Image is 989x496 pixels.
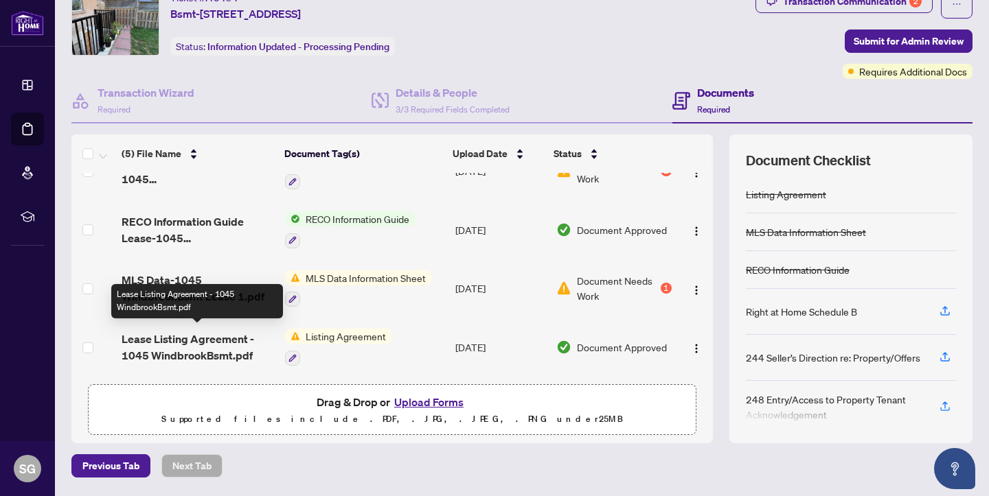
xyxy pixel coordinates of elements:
span: Required [98,104,130,115]
button: Open asap [934,448,975,489]
span: Requires Additional Docs [859,64,967,79]
span: Lease Listing Agreement - 1045 WindbrookBsmt.pdf [122,331,274,364]
span: MLS Data-1045 WindbrookBsmt Lease 1.pdf [122,272,274,305]
img: Logo [691,285,702,296]
span: (5) File Name [122,146,181,161]
img: Logo [691,167,702,178]
th: Document Tag(s) [279,134,448,173]
img: Status Icon [285,270,300,285]
img: Document Status [556,340,571,355]
h4: Transaction Wizard [98,84,194,101]
img: Document Status [556,281,571,296]
th: Upload Date [447,134,547,173]
span: Listing Agreement [300,329,391,344]
td: [DATE] [450,200,551,259]
div: 244 Seller’s Direction re: Property/Offers [746,350,920,365]
div: Listing Agreement [746,187,826,202]
div: Lease Listing Agreement - 1045 WindbrookBsmt.pdf [111,284,283,318]
span: Document Needs Work [577,273,658,303]
h4: Documents [697,84,754,101]
span: Submit for Admin Review [854,30,964,52]
span: RECO Information Guide Lease-1045 Windbrookbsmt.pdf [122,213,274,246]
th: Status [548,134,674,173]
button: Next Tab [161,454,223,477]
img: Logo [691,343,702,354]
p: Supported files include .PDF, .JPG, .JPEG, .PNG under 25 MB [97,411,687,427]
span: Status [554,146,582,161]
h4: Details & People [396,84,510,101]
span: Previous Tab [82,455,139,477]
div: 1 [661,283,672,294]
span: Information Updated - Processing Pending [207,40,389,53]
img: Logo [691,226,702,237]
td: [DATE] [450,318,551,377]
button: Status IconListing Agreement [285,329,391,366]
img: Document Status [556,222,571,237]
td: [DATE] [450,259,551,318]
div: Status: [170,37,395,56]
div: RECO Information Guide [746,262,850,277]
span: Drag & Drop orUpload FormsSupported files include .PDF, .JPG, .JPEG, .PNG under25MB [89,385,696,436]
span: Document Approved [577,222,667,237]
button: Status IconMLS Data Information Sheet [285,270,431,307]
img: Status Icon [285,329,300,344]
button: Logo [685,336,707,358]
span: RECO Information Guide [300,211,415,226]
span: Required [697,104,730,115]
button: Logo [685,219,707,241]
span: MLS Data Information Sheet [300,270,431,285]
img: Status Icon [285,211,300,226]
div: 248 Entry/Access to Property Tenant Acknowledgement [746,392,923,422]
span: 3/3 Required Fields Completed [396,104,510,115]
button: Logo [685,277,707,299]
span: Document Approved [577,340,667,355]
span: SG [19,459,36,478]
img: logo [11,10,44,36]
button: Submit for Admin Review [845,29,973,53]
span: Document Checklist [746,151,871,170]
span: Upload Date [453,146,508,161]
button: Status IconRECO Information Guide [285,211,415,248]
div: MLS Data Information Sheet [746,224,866,239]
span: Bsmt-[STREET_ADDRESS] [170,5,301,22]
button: Upload Forms [390,393,468,411]
span: Drag & Drop or [317,393,468,411]
button: Previous Tab [71,454,150,477]
div: Right at Home Schedule B [746,304,857,319]
div: 1 [661,165,672,176]
th: (5) File Name [116,134,279,173]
